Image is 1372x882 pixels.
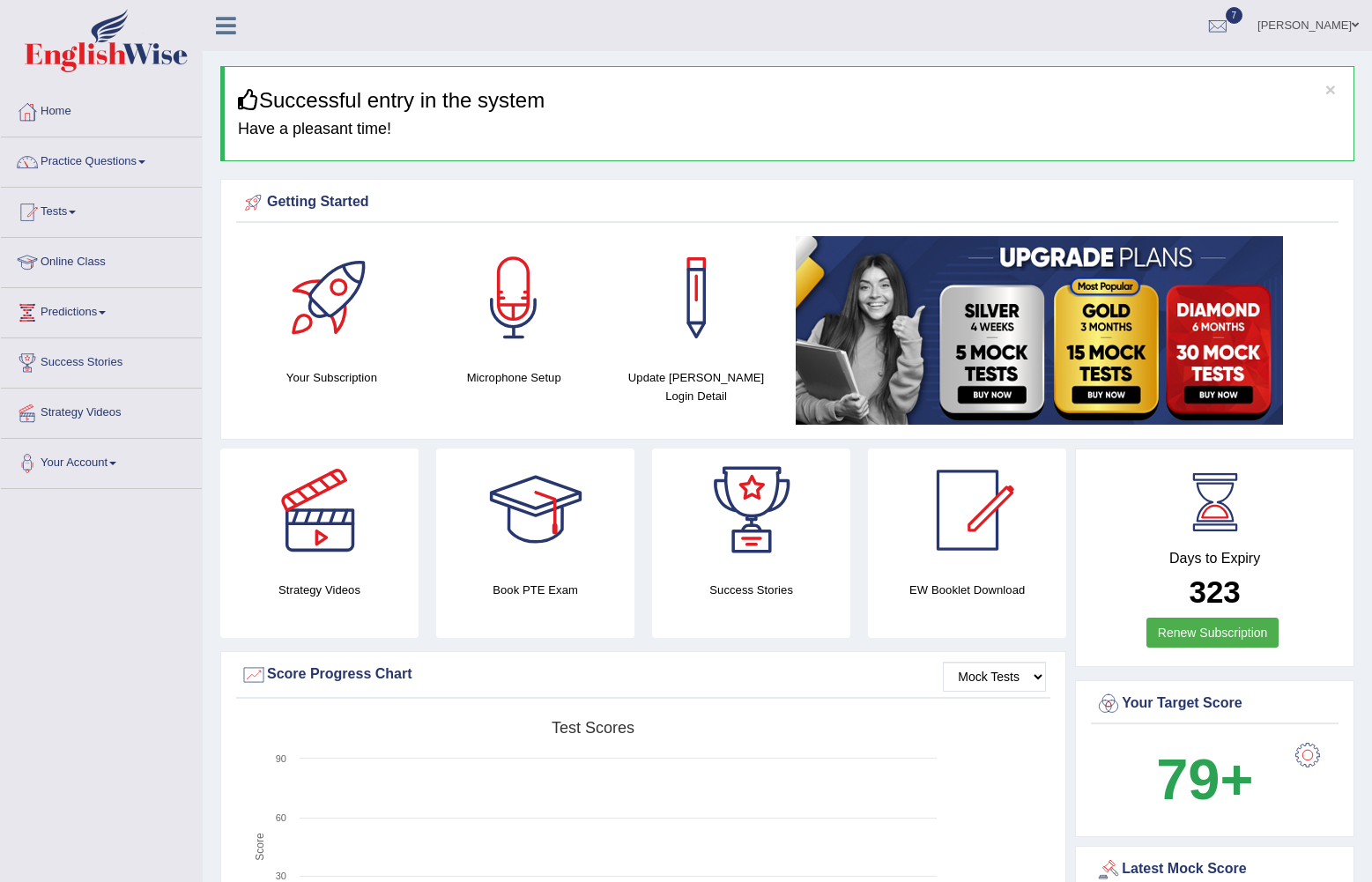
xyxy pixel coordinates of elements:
tspan: Score [254,833,266,861]
text: 30 [276,871,286,881]
h4: Update [PERSON_NAME] Login Detail [614,368,779,405]
div: Getting Started [241,189,1334,216]
a: Success Stories [1,338,202,382]
span: 7 [1226,7,1243,24]
h4: Success Stories [652,581,850,599]
b: 323 [1189,574,1240,609]
a: Practice Questions [1,137,202,182]
a: Renew Subscription [1146,618,1279,648]
h4: Your Subscription [249,368,414,387]
h4: Microphone Setup [432,368,597,387]
a: Strategy Videos [1,389,202,433]
div: Your Target Score [1095,691,1334,717]
a: Tests [1,188,202,232]
h4: Days to Expiry [1095,551,1334,567]
h4: Strategy Videos [220,581,419,599]
a: Home [1,87,202,131]
img: small5.jpg [796,236,1283,425]
div: Score Progress Chart [241,662,1046,688]
a: Online Class [1,238,202,282]
h4: Have a pleasant time! [238,121,1340,138]
text: 60 [276,812,286,823]
h3: Successful entry in the system [238,89,1340,112]
h4: Book PTE Exam [436,581,634,599]
text: 90 [276,753,286,764]
tspan: Test scores [552,719,634,737]
h4: EW Booklet Download [868,581,1066,599]
b: 79+ [1156,747,1253,812]
button: × [1325,80,1336,99]
a: Predictions [1,288,202,332]
a: Your Account [1,439,202,483]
